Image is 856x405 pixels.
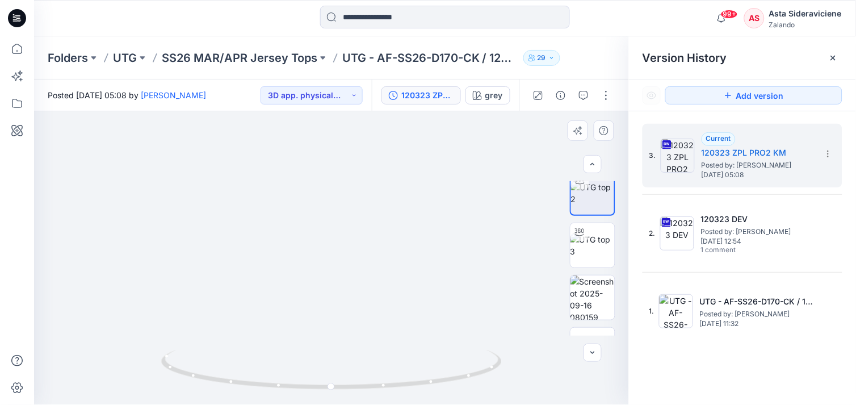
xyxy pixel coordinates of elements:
[660,216,694,250] img: 120323 DEV
[659,294,693,328] img: UTG - AF-SS26-D170-CK / 120323
[700,308,813,320] span: Posted by: Lise Stougaard
[523,50,560,66] button: 29
[643,51,727,65] span: Version History
[661,139,695,173] img: 120323 ZPL PRO2 KM
[538,52,546,64] p: 29
[401,89,454,102] div: 120323 ZPL PRO2 KM
[701,212,815,226] h5: 120323 DEV
[665,86,842,105] button: Add version
[570,233,615,257] img: UTG top 3
[381,86,461,105] button: 120323 ZPL PRO2 KM
[701,226,815,237] span: Posted by: Lise Stougaard
[702,146,815,160] h5: 120323 ZPL PRO2 KM
[701,246,781,255] span: 1 comment
[829,53,838,62] button: Close
[769,7,842,20] div: Asta Sideraviciene
[113,50,137,66] a: UTG
[48,50,88,66] a: Folders
[552,86,570,105] button: Details
[643,86,661,105] button: Show Hidden Versions
[48,89,206,101] span: Posted [DATE] 05:08 by
[485,89,503,102] div: grey
[744,8,765,28] div: AS
[570,275,615,320] img: Screenshot 2025-09-16 080159
[701,237,815,245] span: [DATE] 12:54
[721,10,738,19] span: 99+
[162,50,317,66] a: SS26 MAR/APR Jersey Tops
[702,160,815,171] span: Posted by: Kristina Mekseniene
[465,86,510,105] button: grey
[649,228,656,239] span: 2.
[571,181,614,205] img: UTG top 2
[769,20,842,29] div: Zalando
[342,50,519,66] p: UTG - AF-SS26-D170-CK / 120323
[649,151,656,161] span: 3.
[700,295,813,308] h5: UTG - AF-SS26-D170-CK / 120323
[706,134,731,143] span: Current
[141,90,206,100] a: [PERSON_NAME]
[702,171,815,179] span: [DATE] 05:08
[649,306,654,316] span: 1.
[700,320,813,328] span: [DATE] 11:32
